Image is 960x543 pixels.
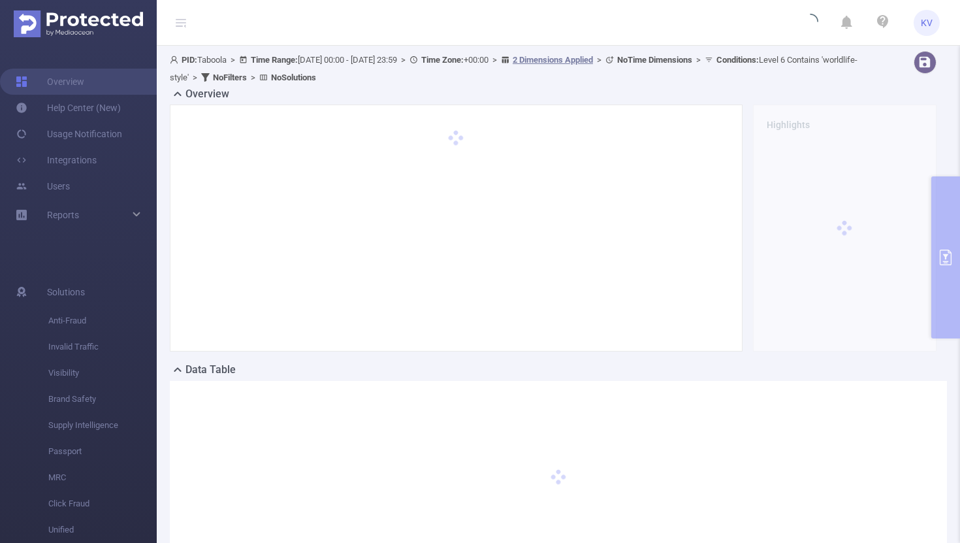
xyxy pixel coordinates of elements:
h2: Data Table [185,362,236,378]
span: Reports [47,210,79,220]
span: Anti-Fraud [48,308,157,334]
span: > [247,73,259,82]
u: 2 Dimensions Applied [513,55,593,65]
b: No Solutions [271,73,316,82]
span: > [189,73,201,82]
span: Click Fraud [48,491,157,517]
span: > [692,55,705,65]
span: MRC [48,465,157,491]
a: Usage Notification [16,121,122,147]
span: > [227,55,239,65]
span: > [397,55,409,65]
span: Visibility [48,360,157,386]
b: PID: [182,55,197,65]
span: KV [921,10,933,36]
b: No Time Dimensions [617,55,692,65]
i: icon: user [170,56,182,64]
span: Solutions [47,279,85,305]
a: Users [16,173,70,199]
span: > [488,55,501,65]
span: Brand Safety [48,386,157,412]
img: Protected Media [14,10,143,37]
a: Integrations [16,147,97,173]
b: Time Zone: [421,55,464,65]
span: Passport [48,438,157,465]
span: Unified [48,517,157,543]
span: > [593,55,605,65]
i: icon: loading [803,14,818,32]
b: No Filters [213,73,247,82]
h2: Overview [185,86,229,102]
b: Time Range: [251,55,298,65]
a: Reports [47,202,79,228]
b: Conditions : [716,55,759,65]
span: Invalid Traffic [48,334,157,360]
span: Taboola [DATE] 00:00 - [DATE] 23:59 +00:00 [170,55,857,82]
span: Supply Intelligence [48,412,157,438]
a: Overview [16,69,84,95]
a: Help Center (New) [16,95,121,121]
